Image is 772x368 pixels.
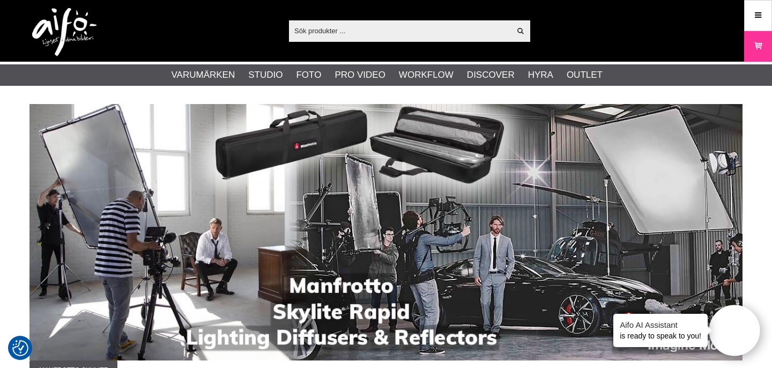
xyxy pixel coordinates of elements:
[32,8,96,56] img: logo.png
[467,68,515,82] a: Discover
[613,314,708,347] div: is ready to speak to you!
[296,68,321,82] a: Foto
[29,104,743,360] img: Annons:009 banner-man-skylite-1390x500.jpg
[289,23,510,39] input: Sök produkter ...
[172,68,235,82] a: Varumärken
[399,68,454,82] a: Workflow
[567,68,603,82] a: Outlet
[620,319,701,330] h4: Aifo AI Assistant
[12,340,28,356] img: Revisit consent button
[528,68,553,82] a: Hyra
[248,68,283,82] a: Studio
[12,338,28,358] button: Samtyckesinställningar
[335,68,385,82] a: Pro Video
